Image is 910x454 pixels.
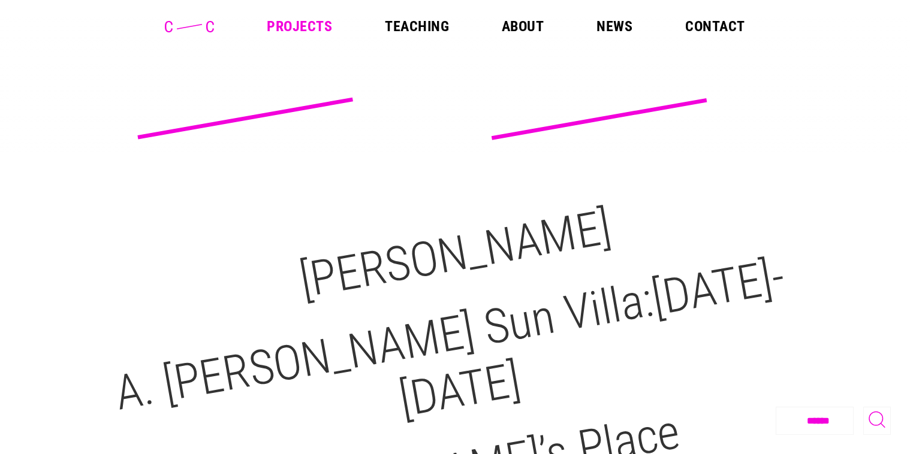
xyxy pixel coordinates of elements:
[111,249,789,429] a: A. [PERSON_NAME] Sun Villa:[DATE]-[DATE]
[863,407,891,435] button: Toggle Search
[685,19,745,34] a: Contact
[385,19,449,34] a: Teaching
[267,19,332,34] a: Projects
[267,19,745,34] nav: Main Menu
[502,19,544,34] a: About
[596,19,632,34] a: News
[295,199,614,310] a: [PERSON_NAME]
